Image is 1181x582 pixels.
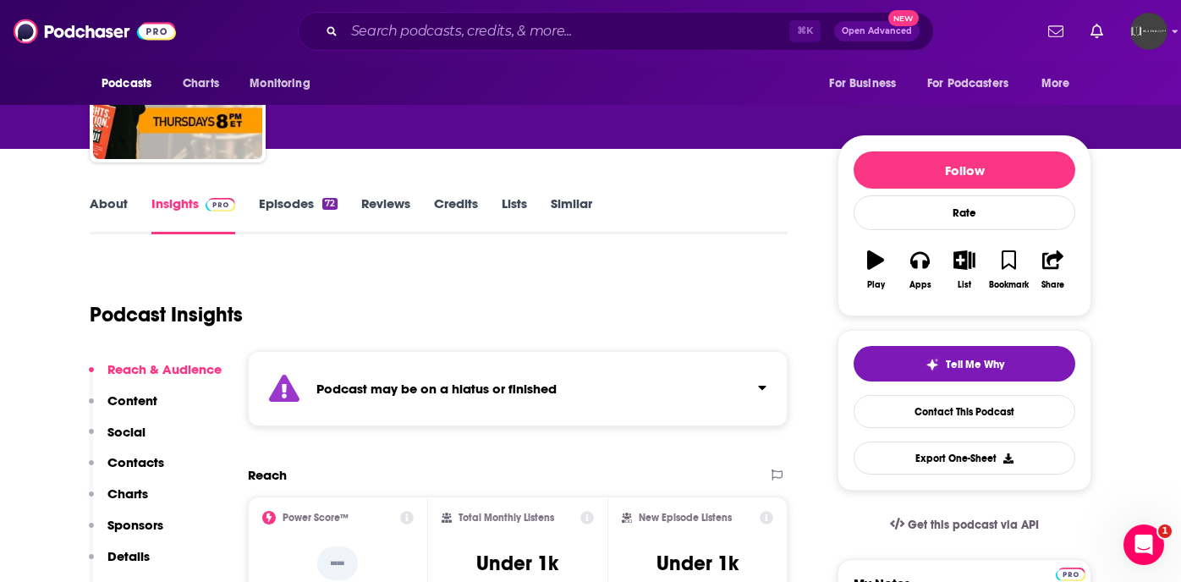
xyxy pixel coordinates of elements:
p: Social [107,424,146,440]
button: Bookmark [986,239,1030,300]
h3: Under 1k [656,551,739,576]
span: Get this podcast via API [908,518,1039,532]
img: Podchaser - Follow, Share and Rate Podcasts [14,15,176,47]
a: About [90,195,128,234]
a: Similar [551,195,592,234]
a: Lists [502,195,527,234]
h3: Under 1k [476,551,558,576]
button: open menu [916,68,1033,100]
button: Show profile menu [1130,13,1167,50]
img: Podchaser Pro [206,198,235,211]
p: Sponsors [107,517,163,533]
button: Content [89,393,157,424]
button: Open AdvancedNew [834,21,920,41]
img: User Profile [1130,13,1167,50]
a: Pro website [1056,565,1085,581]
a: Reviews [361,195,410,234]
div: 72 [322,198,338,210]
span: Open Advanced [842,27,912,36]
h2: Total Monthly Listens [459,512,554,524]
button: Contacts [89,454,164,486]
a: InsightsPodchaser Pro [151,195,235,234]
h2: New Episode Listens [639,512,732,524]
h1: Podcast Insights [90,302,243,327]
h2: Reach [248,467,287,483]
button: Apps [898,239,942,300]
div: Bookmark [989,280,1029,290]
button: Play [854,239,898,300]
div: List [958,280,971,290]
span: New [888,10,919,26]
iframe: Intercom live chat [1123,524,1164,565]
span: Podcasts [102,72,151,96]
a: Show notifications dropdown [1084,17,1110,46]
strong: Podcast may be on a hiatus or finished [316,381,557,397]
div: Rate [854,195,1075,230]
button: tell me why sparkleTell Me Why [854,346,1075,382]
p: -- [317,546,358,580]
button: Share [1031,239,1075,300]
button: Charts [89,486,148,517]
p: Content [107,393,157,409]
div: Apps [909,280,931,290]
a: Contact This Podcast [854,395,1075,428]
img: tell me why sparkle [926,358,939,371]
button: Export One-Sheet [854,442,1075,475]
span: For Business [829,72,896,96]
div: Share [1041,280,1064,290]
button: Details [89,548,150,579]
input: Search podcasts, credits, & more... [344,18,789,45]
span: Monitoring [250,72,310,96]
button: open menu [817,68,917,100]
a: Episodes72 [259,195,338,234]
a: Credits [434,195,478,234]
p: Details [107,548,150,564]
a: Charts [172,68,229,100]
button: Reach & Audience [89,361,222,393]
span: Tell Me Why [946,358,1004,371]
button: open menu [238,68,332,100]
img: Podchaser Pro [1056,568,1085,581]
span: For Podcasters [927,72,1008,96]
span: 1 [1158,524,1172,538]
div: Play [867,280,885,290]
div: Search podcasts, credits, & more... [298,12,934,51]
p: Contacts [107,454,164,470]
a: Get this podcast via API [876,504,1052,546]
section: Click to expand status details [248,351,788,426]
p: Reach & Audience [107,361,222,377]
p: Charts [107,486,148,502]
button: Social [89,424,146,455]
span: More [1041,72,1070,96]
button: Sponsors [89,517,163,548]
span: ⌘ K [789,20,821,42]
button: List [942,239,986,300]
h2: Power Score™ [283,512,349,524]
span: Logged in as mbrown64240 [1130,13,1167,50]
a: Show notifications dropdown [1041,17,1070,46]
button: open menu [90,68,173,100]
button: Follow [854,151,1075,189]
button: open menu [1030,68,1091,100]
span: Charts [183,72,219,96]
